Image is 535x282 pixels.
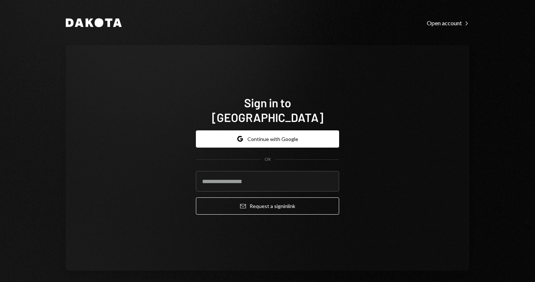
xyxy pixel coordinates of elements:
button: Continue with Google [196,130,339,148]
div: OR [265,156,271,163]
h1: Sign in to [GEOGRAPHIC_DATA] [196,95,339,125]
a: Open account [427,19,469,27]
button: Request a signinlink [196,197,339,215]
